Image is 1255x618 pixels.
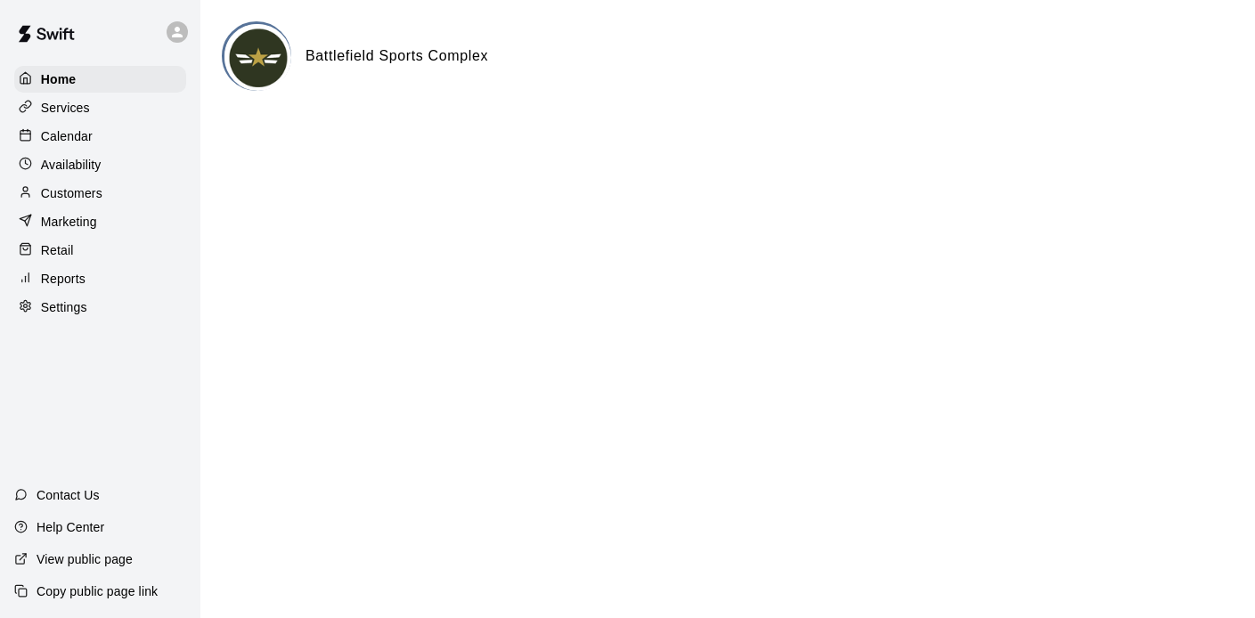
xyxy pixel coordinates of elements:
p: Reports [41,270,86,288]
img: Battlefield Sports Complex logo [224,24,291,91]
a: Retail [14,237,186,264]
p: Availability [41,156,102,174]
a: Services [14,94,186,121]
p: Customers [41,184,102,202]
p: Settings [41,298,87,316]
p: Copy public page link [37,582,158,600]
p: Home [41,70,77,88]
p: Retail [41,241,74,259]
a: Customers [14,180,186,207]
p: Help Center [37,518,104,536]
p: Services [41,99,90,117]
p: Marketing [41,213,97,231]
a: Home [14,66,186,93]
p: Contact Us [37,486,100,504]
a: Reports [14,265,186,292]
a: Marketing [14,208,186,235]
a: Calendar [14,123,186,150]
h6: Battlefield Sports Complex [306,45,488,68]
p: View public page [37,550,133,568]
a: Availability [14,151,186,178]
a: Settings [14,294,186,321]
p: Calendar [41,127,93,145]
